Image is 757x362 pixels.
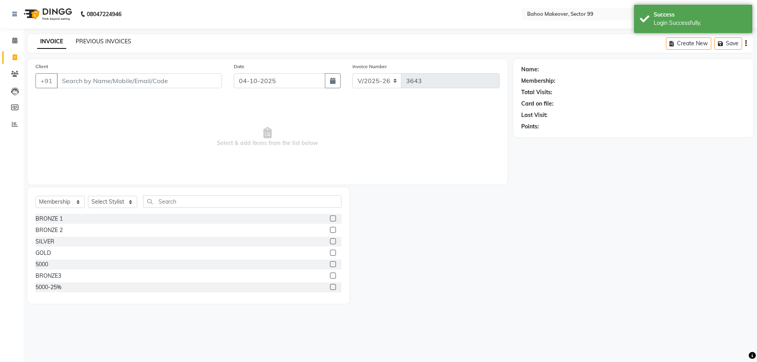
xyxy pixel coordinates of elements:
[35,249,51,257] div: GOLD
[352,63,387,70] label: Invoice Number
[521,111,548,119] div: Last Visit:
[20,3,74,25] img: logo
[714,37,742,50] button: Save
[76,38,131,45] a: PREVIOUS INVOICES
[35,226,63,234] div: BRONZE 2
[143,195,341,208] input: Search
[57,73,222,88] input: Search by Name/Mobile/Email/Code
[35,272,61,280] div: BRONZE3
[521,100,554,108] div: Card on file:
[521,65,539,74] div: Name:
[35,260,48,269] div: 5000
[35,283,62,291] div: 5000-25%
[234,63,244,70] label: Date
[35,215,63,223] div: BRONZE 1
[521,88,552,97] div: Total Visits:
[654,11,746,19] div: Success
[666,37,711,50] button: Create New
[654,19,746,27] div: Login Successfully.
[35,238,54,246] div: SILVER
[35,73,58,88] button: +91
[87,3,121,25] b: 08047224946
[521,77,556,85] div: Membership:
[37,35,66,49] a: INVOICE
[35,98,500,176] span: Select & add items from the list below
[521,123,539,131] div: Points:
[35,63,48,70] label: Client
